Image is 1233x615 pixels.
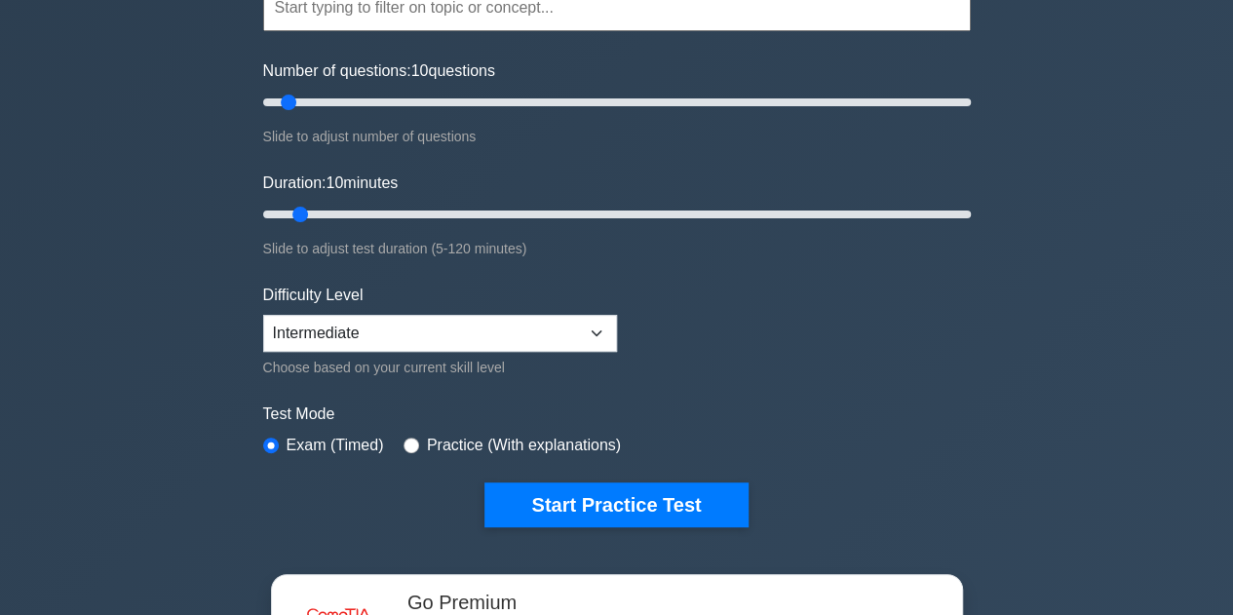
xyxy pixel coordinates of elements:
[411,62,429,79] span: 10
[484,482,748,527] button: Start Practice Test
[263,237,971,260] div: Slide to adjust test duration (5-120 minutes)
[263,284,364,307] label: Difficulty Level
[326,174,343,191] span: 10
[263,59,495,83] label: Number of questions: questions
[263,125,971,148] div: Slide to adjust number of questions
[287,434,384,457] label: Exam (Timed)
[427,434,621,457] label: Practice (With explanations)
[263,356,617,379] div: Choose based on your current skill level
[263,403,971,426] label: Test Mode
[263,172,399,195] label: Duration: minutes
